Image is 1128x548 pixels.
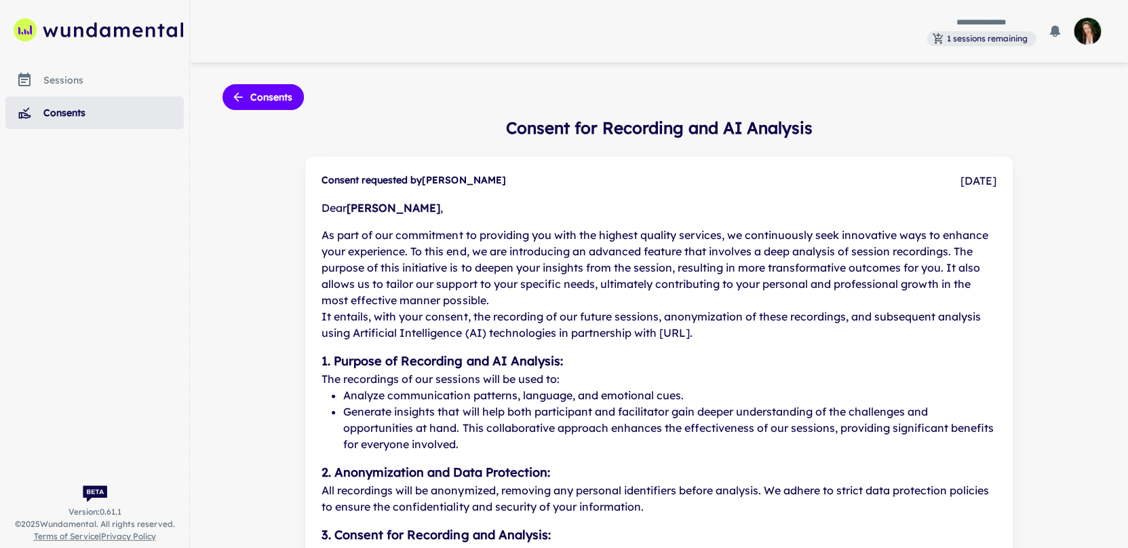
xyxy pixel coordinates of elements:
span: Version: 0.61.1 [69,506,121,518]
span: You have 1 sessions remaining. Subscribe to get more. [927,31,1036,45]
a: Terms of Service [34,531,99,541]
p: It entails, with your consent, the recording of our future sessions, anonymization of these recor... [322,308,996,341]
button: Consents [222,84,304,110]
h6: 3. Consent for Recording and Analysis: [322,526,550,545]
a: Privacy Policy [101,531,156,541]
p: [DATE] [960,172,996,189]
p: The recordings of our sessions will be used to: [322,371,559,387]
span: 1 sessions remaining [941,33,1033,45]
h4: Consent for Recording and AI Analysis [217,115,1101,140]
div: consents [43,105,184,120]
a: sessions [5,64,184,96]
img: photoURL [1074,18,1101,45]
h6: 2. Anonymization and Data Protection: [322,463,549,482]
b: [PERSON_NAME] [347,201,440,215]
h6: 1. Purpose of Recording and AI Analysis: [322,352,562,371]
a: You have 1 sessions remaining. Subscribe to get more. [927,30,1036,47]
span: © 2025 Wundamental. All rights reserved. [15,518,175,530]
p: Analyze communication patterns, language, and emotional cues. [343,387,996,403]
span: | [34,530,156,543]
a: consents [5,96,184,129]
p: As part of our commitment to providing you with the highest quality services, we continuously see... [322,227,996,308]
p: Generate insights that will help both participant and facilitator gain deeper understanding of th... [343,403,996,452]
div: sessions [43,73,184,88]
b: [PERSON_NAME] [422,174,505,186]
p: All recordings will be anonymized, removing any personal identifiers before analysis. We adhere t... [322,482,996,515]
h6: Consent requested by [322,172,505,189]
p: Dear , [322,200,443,216]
